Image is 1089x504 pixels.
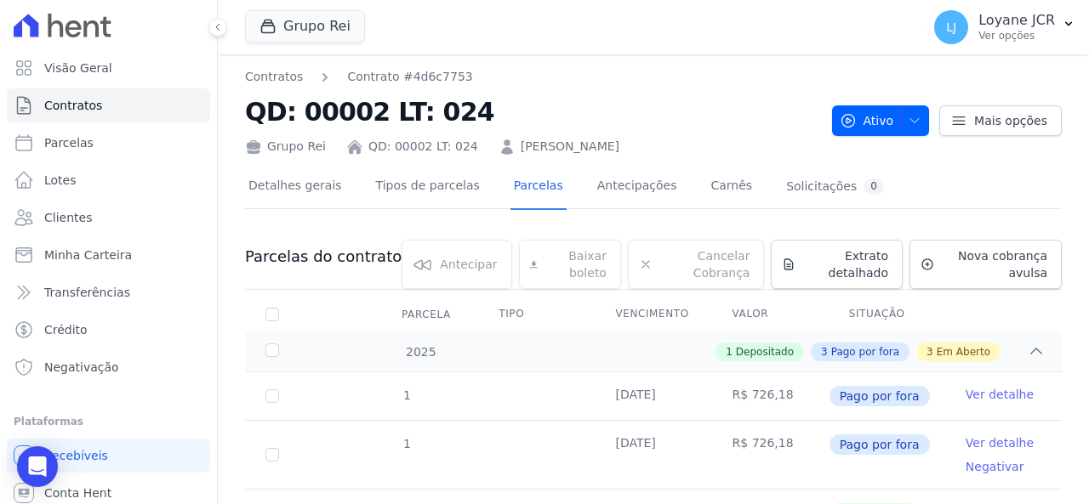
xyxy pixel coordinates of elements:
[44,321,88,338] span: Crédito
[829,297,945,332] th: Situação
[7,350,210,384] a: Negativação
[7,439,210,473] a: Recebíveis
[521,138,619,156] a: [PERSON_NAME]
[978,12,1055,29] p: Loyane JCR
[373,165,483,210] a: Tipos de parcelas
[595,297,711,332] th: Vencimento
[941,247,1047,281] span: Nova cobrança avulsa
[44,172,77,189] span: Lotes
[7,313,210,347] a: Crédito
[978,29,1055,42] p: Ver opções
[736,344,794,360] span: Depositado
[14,411,203,432] div: Plataformas
[821,344,828,360] span: 3
[402,388,411,402] span: 1
[7,238,210,272] a: Minha Carteira
[946,21,956,33] span: LJ
[44,209,92,226] span: Clientes
[921,3,1089,51] button: LJ Loyane JCR Ver opções
[402,437,411,450] span: 1
[712,297,829,332] th: Valor
[44,484,111,501] span: Conta Hent
[864,178,884,195] div: 0
[707,165,755,210] a: Carnês
[802,247,888,281] span: Extrato detalhado
[245,68,818,86] nav: Breadcrumb
[937,344,990,360] span: Em Aberto
[927,344,933,360] span: 3
[44,246,132,263] span: Minha Carteira
[786,178,884,195] div: Solicitações
[245,138,326,156] div: Grupo Rei
[478,297,595,332] th: Tipo
[245,165,345,210] a: Detalhes gerais
[44,134,94,151] span: Parcelas
[245,68,473,86] nav: Breadcrumb
[939,105,1062,136] a: Mais opções
[381,297,471,331] div: Parcela
[265,448,279,462] input: Só é possível selecionar pagamentos em aberto
[7,163,210,197] a: Lotes
[830,434,930,455] span: Pago por fora
[966,460,1024,473] a: Negativar
[347,68,472,86] a: Contrato #4d6c7753
[245,10,365,42] button: Grupo Rei
[510,165,567,210] a: Parcelas
[831,344,899,360] span: Pago por fora
[595,421,711,489] td: [DATE]
[594,165,681,210] a: Antecipações
[595,372,711,420] td: [DATE]
[783,165,887,210] a: Solicitações0
[265,389,279,403] input: Só é possível selecionar pagamentos em aberto
[966,434,1034,451] a: Ver detalhe
[7,201,210,235] a: Clientes
[44,97,102,114] span: Contratos
[840,105,894,136] span: Ativo
[974,112,1047,129] span: Mais opções
[966,386,1034,403] a: Ver detalhe
[771,240,903,289] a: Extrato detalhado
[7,88,210,122] a: Contratos
[44,59,112,76] span: Visão Geral
[44,359,119,376] span: Negativação
[712,372,829,420] td: R$ 726,18
[7,51,210,85] a: Visão Geral
[7,126,210,160] a: Parcelas
[909,240,1062,289] a: Nova cobrança avulsa
[44,447,108,464] span: Recebíveis
[17,446,58,487] div: Open Intercom Messenger
[830,386,930,406] span: Pago por fora
[712,421,829,489] td: R$ 726,18
[44,284,130,301] span: Transferências
[832,105,930,136] button: Ativo
[726,344,733,360] span: 1
[245,68,303,86] a: Contratos
[245,246,402,267] h3: Parcelas do contrato
[245,93,818,131] h2: QD: 00002 LT: 024
[7,275,210,309] a: Transferências
[368,138,478,156] a: QD: 00002 LT: 024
